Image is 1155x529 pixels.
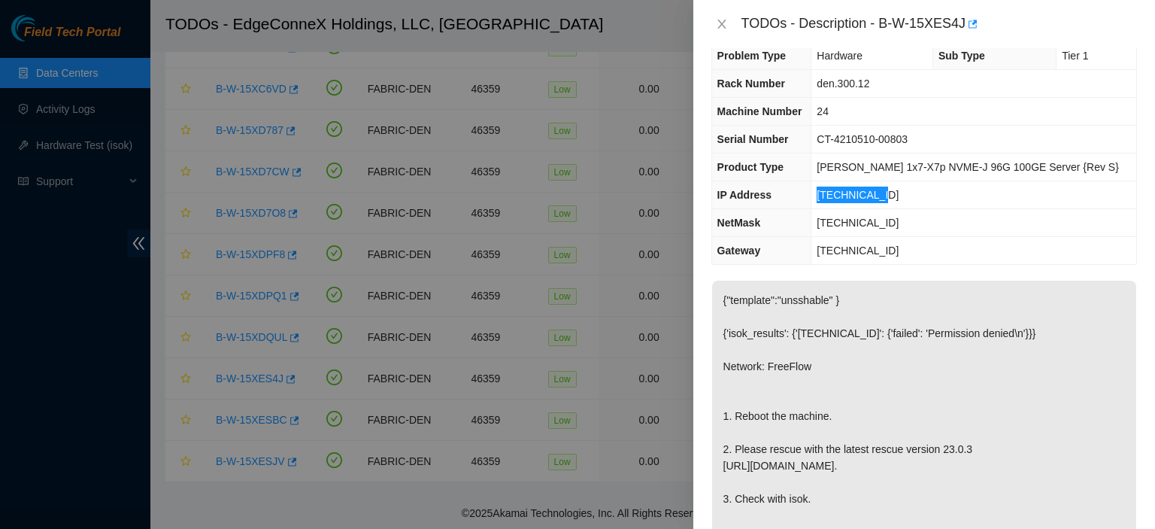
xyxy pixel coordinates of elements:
span: [PERSON_NAME] 1x7-X7p NVME-J 96G 100GE Server {Rev S} [817,161,1119,173]
div: TODOs - Description - B-W-15XES4J [741,12,1137,36]
span: 24 [817,105,829,117]
span: den.300.12 [817,78,869,90]
span: Product Type [717,161,784,173]
span: Serial Number [717,133,789,145]
span: IP Address [717,189,772,201]
button: Close [711,17,732,32]
span: Machine Number [717,105,802,117]
span: NetMask [717,217,761,229]
span: close [716,18,728,30]
span: Rack Number [717,78,785,90]
span: Problem Type [717,50,787,62]
span: [TECHNICAL_ID] [817,245,899,257]
span: CT-4210510-00803 [817,133,908,145]
span: Hardware [817,50,862,62]
span: Gateway [717,245,761,257]
span: [TECHNICAL_ID] [817,217,899,229]
span: [TECHNICAL_ID] [817,189,899,201]
span: Tier 1 [1062,50,1088,62]
span: Sub Type [938,50,985,62]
